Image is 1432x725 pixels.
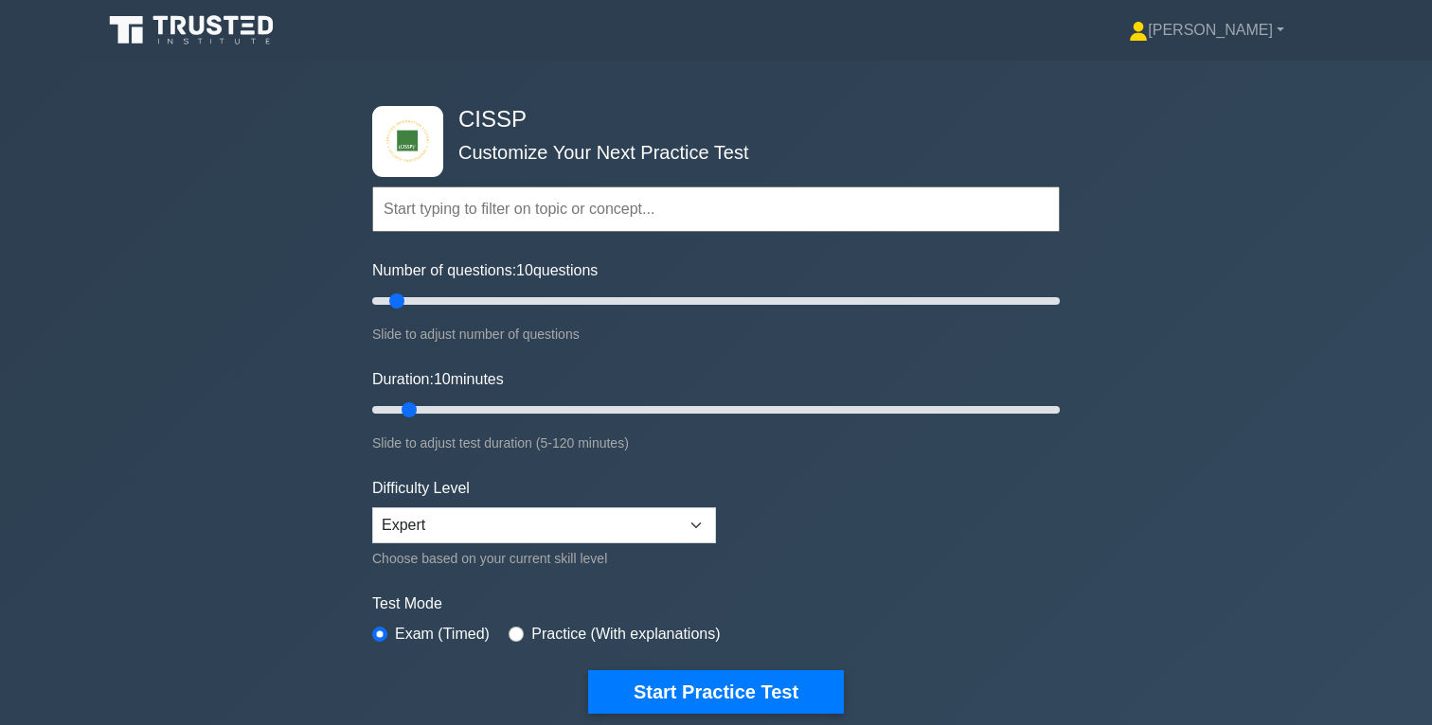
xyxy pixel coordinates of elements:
a: [PERSON_NAME] [1083,11,1330,49]
label: Number of questions: questions [372,259,598,282]
h4: CISSP [451,106,967,133]
span: 10 [434,371,451,387]
button: Start Practice Test [588,670,844,714]
label: Exam (Timed) [395,623,490,645]
label: Test Mode [372,592,1060,615]
label: Difficulty Level [372,477,470,500]
label: Practice (With explanations) [531,623,720,645]
input: Start typing to filter on topic or concept... [372,186,1060,232]
div: Slide to adjust test duration (5-120 minutes) [372,432,1060,454]
div: Choose based on your current skill level [372,547,716,570]
div: Slide to adjust number of questions [372,323,1060,345]
label: Duration: minutes [372,368,504,391]
span: 10 [516,262,533,278]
